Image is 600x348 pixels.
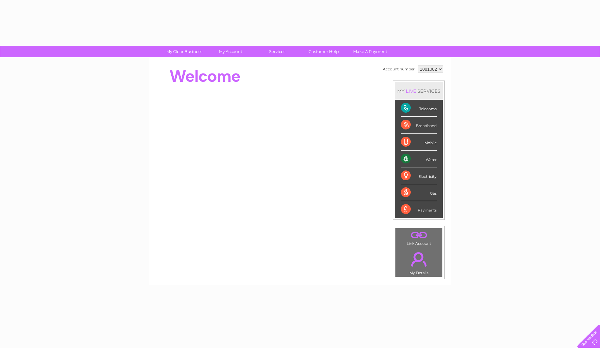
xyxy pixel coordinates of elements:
[345,46,395,57] a: Make A Payment
[401,201,437,218] div: Payments
[401,117,437,133] div: Broadband
[397,230,441,241] a: .
[159,46,209,57] a: My Clear Business
[395,228,443,247] td: Link Account
[401,184,437,201] div: Gas
[395,247,443,277] td: My Details
[401,151,437,167] div: Water
[401,134,437,151] div: Mobile
[401,167,437,184] div: Electricity
[206,46,256,57] a: My Account
[381,64,416,74] td: Account number
[405,88,417,94] div: LIVE
[298,46,349,57] a: Customer Help
[397,249,441,270] a: .
[401,100,437,117] div: Telecoms
[252,46,302,57] a: Services
[395,82,443,100] div: MY SERVICES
